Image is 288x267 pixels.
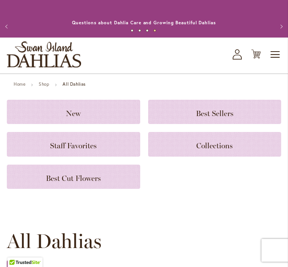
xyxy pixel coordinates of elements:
[7,165,140,189] a: Best Cut Flowers
[14,81,25,87] a: Home
[138,29,141,32] button: 2 of 4
[196,109,233,118] span: Best Sellers
[6,240,27,261] iframe: Launch Accessibility Center
[7,230,102,253] span: All Dahlias
[273,19,288,34] button: Next
[46,174,101,183] span: Best Cut Flowers
[196,141,233,150] span: Collections
[39,81,49,87] a: Shop
[7,132,140,156] a: Staff Favorites
[148,100,282,124] a: Best Sellers
[148,132,282,156] a: Collections
[131,29,133,32] button: 1 of 4
[153,29,156,32] button: 4 of 4
[63,81,86,87] strong: All Dahlias
[72,20,216,25] a: Questions about Dahlia Care and Growing Beautiful Dahlias
[7,41,81,68] a: store logo
[66,109,81,118] span: New
[50,141,97,150] span: Staff Favorites
[146,29,149,32] button: 3 of 4
[7,100,140,124] a: New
